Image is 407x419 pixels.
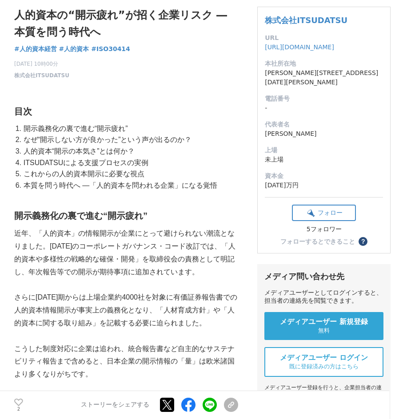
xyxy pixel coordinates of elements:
a: #人的資本 [59,44,89,54]
button: ？ [359,237,367,246]
dd: - [265,103,383,113]
div: 5フォロワー [292,225,356,233]
p: こうした制度対応に企業は追われ、統合報告書など自主的なサステナビリティ報告まで含めると、日本企業の開示情報の「量」は欧米諸国より多くなりがちです。 [14,343,238,381]
li: 本質を問う時代へ ―「人的資本を問われる企業」になる覚悟 [21,180,238,191]
p: 近年、「人的資本」の情報開示が企業にとって避けられない潮流となりました。[DATE]のコーポレートガバナンス・コード改訂では、「人的資本や多様性の戦略的な確保・開発」を取締役会の責務として明記し... [14,227,238,278]
div: メディア問い合わせ先 [264,271,383,282]
p: 2 [14,407,23,411]
a: メディアユーザー ログイン 既に登録済みの方はこちら [264,347,383,377]
a: [URL][DOMAIN_NAME] [265,43,334,51]
h1: 人的資本の“開示疲れ”が招く企業リスク ― 本質を問う時代へ [14,7,238,41]
a: #ISO30414 [91,44,130,54]
dd: [PERSON_NAME][STREET_ADDRESS][DATE][PERSON_NAME] [265,68,383,87]
span: メディアユーザー 新規登録 [280,317,368,327]
div: メディアユーザーとしてログインすると、担当者の連絡先を閲覧できます。 [264,289,383,305]
p: さらに[DATE]期からは上場企業約4000社を対象に有価証券報告書での人的資本情報開示が事実上の義務化となり、「人材育成方針」や「人的資本に関する取り組み」を記載する必要に迫られました。 [14,291,238,329]
dd: 未上場 [265,155,383,164]
button: フォロー [292,205,356,221]
dt: 資本金 [265,171,383,181]
a: メディアユーザー 新規登録 無料 [264,312,383,340]
div: フォローするとできること [280,238,355,245]
span: 無料 [318,327,330,335]
dt: 電話番号 [265,94,383,103]
li: なぜ“開示しない方が良かった”という声が出るのか？ [21,134,238,146]
span: メディアユーザー ログイン [280,353,368,363]
span: #人的資本 [59,45,89,53]
li: これからの人的資本開示に必要な視点 [21,168,238,180]
span: #ISO30414 [91,45,130,53]
p: ストーリーをシェアする [81,401,149,409]
dt: 代表者名 [265,120,383,129]
dt: 本社所在地 [265,59,383,68]
dd: [DATE]万円 [265,181,383,190]
li: 開示義務化の裏で進む“開示疲れ” [21,123,238,134]
span: [DATE] 10時00分 [14,60,69,68]
span: 既に登録済みの方はこちら [289,363,359,371]
span: ？ [360,238,366,245]
dt: 上場 [265,146,383,155]
li: 人的資本“開示の本気さ”とは何か？ [21,146,238,157]
span: #人的資本経営 [14,45,57,53]
strong: 開示義務化の裏で進む“開示疲れ” [14,211,148,221]
a: #人的資本経営 [14,44,57,54]
strong: 目次 [14,107,32,116]
li: ITSUDATSUによる支援プロセスの実例 [21,157,238,169]
a: 株式会社ITSUDATSU [265,16,347,25]
dd: [PERSON_NAME] [265,129,383,138]
a: 株式会社ITSUDATSU [14,71,69,79]
dt: URL [265,33,383,43]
